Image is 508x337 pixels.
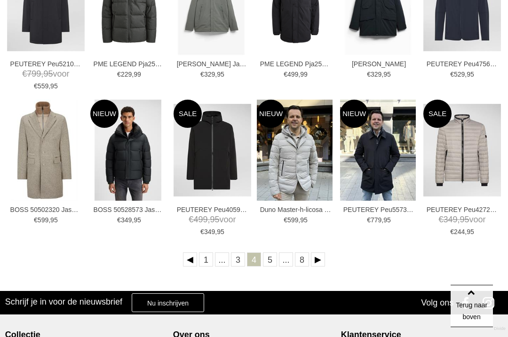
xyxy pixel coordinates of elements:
span: € [438,215,443,224]
span: 244 [454,228,465,235]
span: 349 [443,215,457,224]
span: voor [10,68,82,80]
span: , [215,71,217,78]
a: PEUTEREY Peu4059 01191581 Jassen [177,205,248,214]
span: 95 [460,215,469,224]
a: Duno Master-h-licosa 2.0 Jassen [260,205,332,214]
span: 95 [217,228,224,235]
a: ... [279,252,293,266]
a: [PERSON_NAME] Jassen [177,60,248,68]
span: , [207,215,210,224]
span: , [381,216,383,224]
span: 329 [204,71,215,78]
span: € [117,71,121,78]
span: 95 [300,216,308,224]
span: , [298,216,300,224]
span: , [215,228,217,235]
a: Terug naar boven [451,285,493,327]
span: 599 [38,216,48,224]
a: BOSS 50528573 Jassen [94,205,165,214]
span: € [450,228,454,235]
span: € [189,215,193,224]
span: 779 [371,216,381,224]
a: [PERSON_NAME] [343,60,415,68]
span: 95 [467,71,474,78]
a: 4 [247,252,261,266]
span: 95 [50,216,58,224]
span: € [34,82,38,90]
span: € [450,71,454,78]
a: PME LEGEND Pja2508113 Jassen [260,60,332,68]
span: , [465,71,467,78]
a: 8 [295,252,309,266]
span: 95 [210,215,219,224]
span: , [465,228,467,235]
span: 529 [454,71,465,78]
span: , [41,69,43,78]
span: € [367,71,371,78]
span: € [22,69,27,78]
span: , [132,71,134,78]
span: 95 [383,71,391,78]
a: BOSS 50502320 Jassen [10,205,82,214]
span: , [458,215,460,224]
a: 3 [231,252,245,266]
span: € [34,216,38,224]
span: € [284,71,287,78]
a: PEUTEREY Peu4272-01181535 Jassen [427,205,498,214]
img: PEUTEREY Peu5573 01191942 Jassen [340,100,416,200]
img: BOSS 50502320 Jassen [11,100,78,200]
span: 95 [134,216,141,224]
span: 499 [287,71,298,78]
span: 99 [300,71,308,78]
span: 95 [467,228,474,235]
span: 95 [217,71,224,78]
a: 5 [263,252,277,266]
span: , [48,82,50,90]
span: 99 [134,71,141,78]
a: PEUTEREY Peu5210 01191942 Jassen [10,60,82,68]
span: voor [177,214,248,226]
span: , [132,216,134,224]
span: 229 [121,71,132,78]
span: 349 [204,228,215,235]
a: Volgende [311,252,325,266]
span: 599 [287,216,298,224]
img: PEUTEREY Peu4059 01191581 Jassen [174,104,251,197]
span: 349 [121,216,132,224]
span: 95 [43,69,53,78]
span: € [200,71,204,78]
span: voor [427,214,498,226]
span: , [48,216,50,224]
span: 499 [193,215,207,224]
a: Nu inschrijven [132,293,204,312]
a: PEUTEREY Peu4756-01181850 Jassen [427,60,498,68]
a: Vorige [183,252,197,266]
img: PEUTEREY Peu4272-01181535 Jassen [423,104,501,197]
span: 799 [27,69,41,78]
span: € [117,216,121,224]
a: PEUTEREY Peu5573 01191942 Jassen [343,205,415,214]
span: , [298,71,300,78]
a: Divide [494,323,506,335]
span: 329 [371,71,381,78]
span: € [367,216,371,224]
span: € [284,216,287,224]
span: , [381,71,383,78]
div: Volg ons [421,291,453,314]
h3: Schrijf je in voor de nieuwsbrief [5,297,122,307]
span: 95 [383,216,391,224]
span: 95 [50,82,58,90]
a: ... [215,252,229,266]
span: 559 [38,82,48,90]
img: Duno Master-h-licosa 2.0 Jassen [257,100,333,200]
span: € [200,228,204,235]
a: PME LEGEND Pja2508116 Jassen [94,60,165,68]
a: 1 [199,252,213,266]
img: BOSS 50528573 Jassen [95,100,161,200]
